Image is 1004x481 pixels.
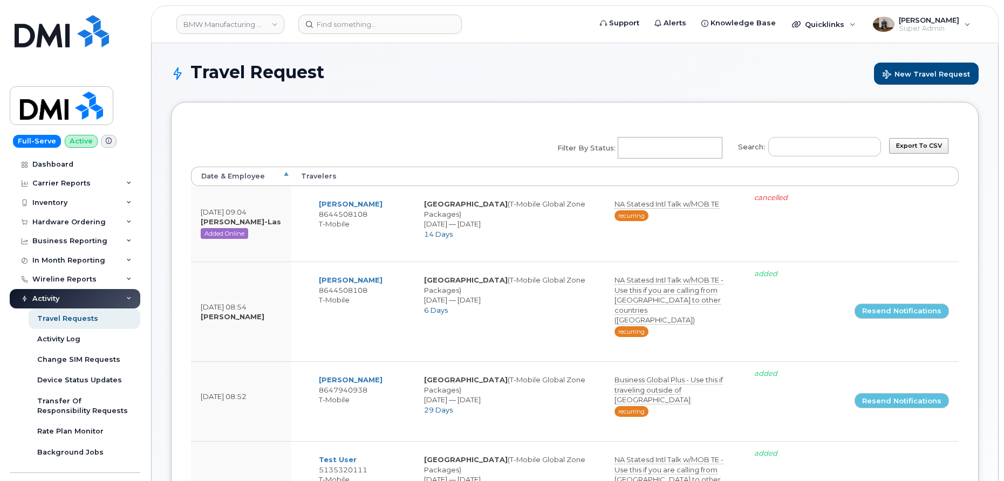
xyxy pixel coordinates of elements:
label: Search: [731,130,881,160]
a: Resend Notifications [855,393,949,408]
strong: [PERSON_NAME] [201,312,264,321]
th: : activate to sort column ascending [845,167,959,186]
span: 29 Days [424,406,453,414]
span: 6 Days [424,306,448,314]
span: Recurring (AUTO renewal every 30 days) [614,210,648,221]
td: 8644508108 T-Mobile [309,269,414,345]
strong: [GEOGRAPHIC_DATA] [424,455,508,464]
i: added [754,369,777,377]
span: New Travel Request [883,70,970,80]
span: Business Global Plus - Use this if traveling outside of [GEOGRAPHIC_DATA] [614,375,723,404]
td: 8644508108 T-Mobile [309,193,414,245]
th: Date &amp; Employee: activate to sort column descending [191,167,291,186]
span: Filter by Status: [557,143,616,153]
strong: [GEOGRAPHIC_DATA] [424,200,508,208]
span: NA Statesd Intl Talk w/MOB TE [614,200,719,209]
span: Added Online [201,228,248,239]
i: added [754,449,777,457]
input: Filter by Status: [618,138,719,157]
strong: [GEOGRAPHIC_DATA] [424,375,508,384]
span: 14 Days [424,230,453,238]
a: Resend Notifications [855,304,949,319]
td: (T-Mobile Global Zone Packages) [DATE] — [DATE] [414,368,605,425]
h1: Travel Request [171,63,979,85]
button: New Travel Request [874,63,979,85]
span: Recurring (AUTO renewal every 30 days) [614,406,648,417]
td: [DATE] 08:54 [191,262,291,361]
span: Recurring (AUTO renewal every 30 days) [614,326,648,337]
td: (T-Mobile Global Zone Packages) [DATE] — [DATE] [414,269,605,345]
a: [PERSON_NAME] [319,276,383,284]
strong: [PERSON_NAME]-Las [201,217,281,226]
td: [DATE] 09:04 [191,186,291,262]
span: Export to CSV [896,142,942,149]
td: (T-Mobile Global Zone Packages) [DATE] — [DATE] [414,193,605,245]
span: NA Statesd Intl Talk w/MOB TE - Use this if you are calling from [GEOGRAPHIC_DATA] to other count... [614,276,723,325]
a: [PERSON_NAME] [319,200,383,208]
a: [PERSON_NAME] [319,375,383,384]
th: Travelers: activate to sort column ascending [291,167,845,186]
strong: [GEOGRAPHIC_DATA] [424,276,508,284]
a: Test User [319,455,357,464]
i: added [754,269,777,278]
td: [DATE] 08:52 [191,361,291,441]
i: cancelled [754,193,788,202]
input: Search: [768,137,881,156]
td: 8647940938 T-Mobile [309,368,414,425]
